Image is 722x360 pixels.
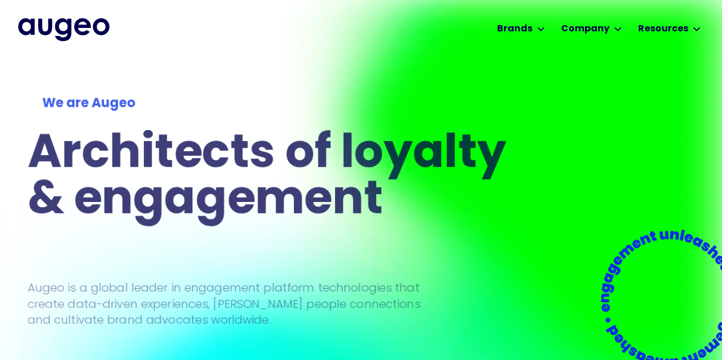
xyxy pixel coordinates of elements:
[27,132,521,225] h1: Architects of loyalty & engagement
[42,94,505,114] div: We are Augeo
[638,22,688,36] div: Resources
[18,18,110,41] img: Augeo's full logo in midnight blue.
[27,280,420,327] p: Augeo is a global leader in engagement platform technologies that create data-driven experiences,...
[497,22,533,36] div: Brands
[18,18,110,41] a: home
[561,22,610,36] div: Company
